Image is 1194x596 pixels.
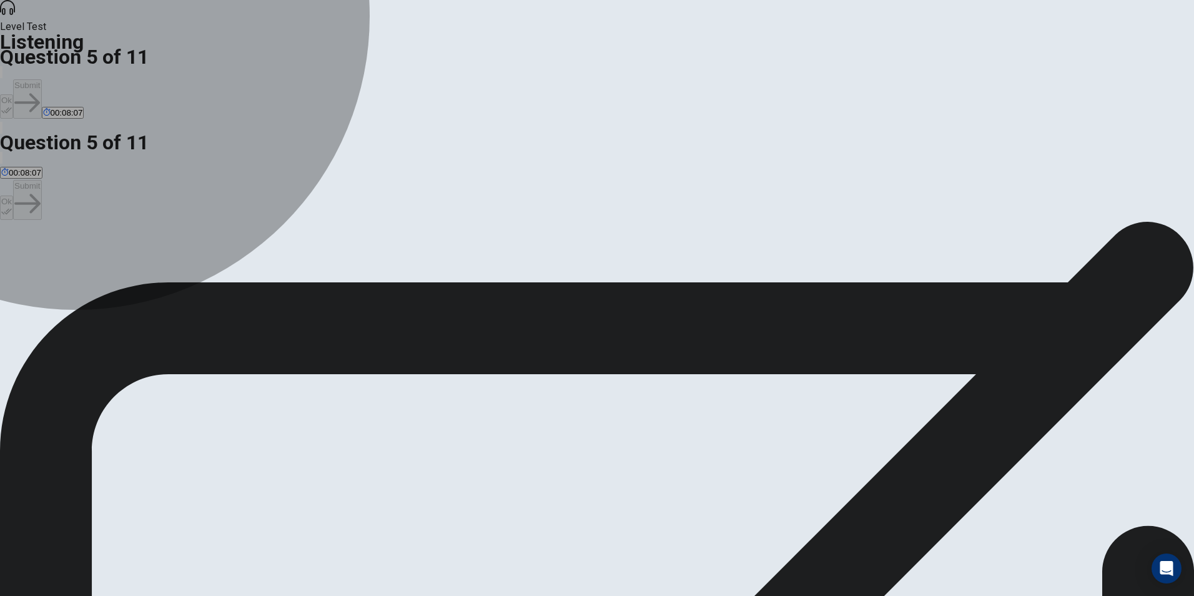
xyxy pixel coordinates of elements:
[13,180,41,219] button: Submit
[13,79,41,119] button: Submit
[9,168,41,177] span: 00:08:07
[1152,554,1182,584] div: Open Intercom Messenger
[51,108,83,117] span: 00:08:07
[42,107,84,119] button: 00:08:07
